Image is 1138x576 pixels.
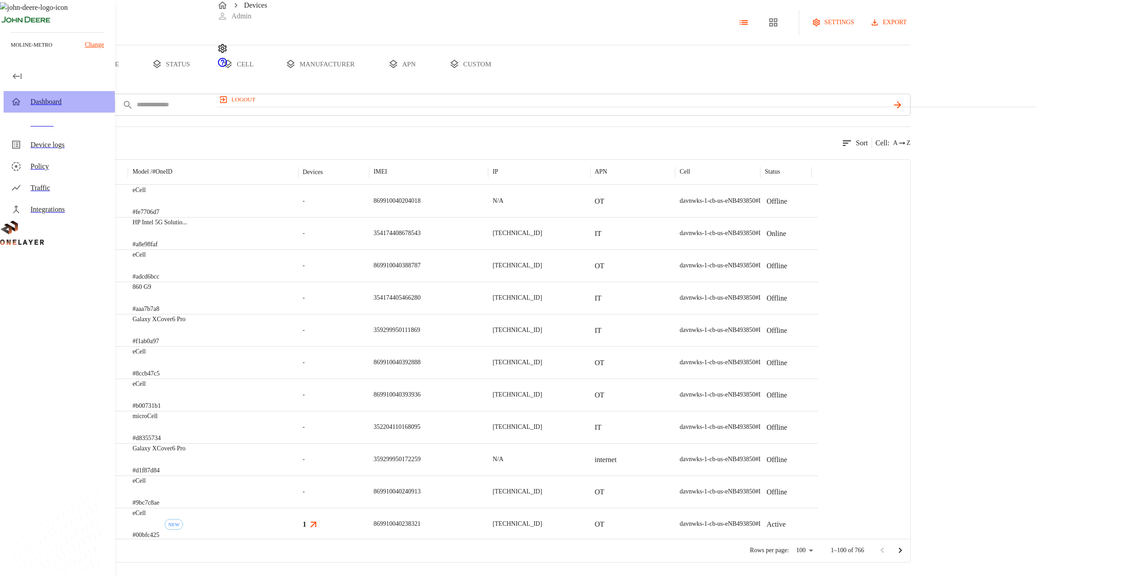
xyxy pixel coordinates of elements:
span: - [303,326,305,335]
p: #00bfc425 [132,531,159,540]
p: #adcd6bcc [132,272,159,281]
span: davnwks-1-cb-us-eNB493850 [680,488,755,495]
p: [TECHNICAL_ID] [493,519,542,528]
p: 869910040393936 [374,390,421,399]
p: 869910040388787 [374,261,421,270]
p: Offline [767,325,787,336]
p: IT [595,422,602,433]
p: [TECHNICAL_ID] [493,487,542,496]
p: OT [595,196,604,207]
span: davnwks-1-cb-us-eNB493850 [680,423,755,430]
span: #L1243710840::NOKIA::ASIB [755,230,835,236]
p: Rows per page: [750,546,789,555]
span: #L1243710840::NOKIA::ASIB [755,327,835,333]
a: onelayer-support [217,61,228,69]
p: #f1ab0a97 [132,337,185,346]
p: APN [595,167,607,176]
p: IT [595,228,602,239]
p: Offline [767,390,787,401]
span: A [893,139,898,148]
p: [TECHNICAL_ID] [493,326,542,335]
p: #aaa7b7a8 [132,305,159,314]
span: #L1243710840::NOKIA::ASIB [755,359,835,366]
span: davnwks-1-cb-us-eNB493850 [680,391,755,398]
p: 860 G9 [132,283,159,292]
p: OT [595,390,604,401]
p: 869910040392888 [374,358,421,367]
p: Offline [767,196,787,207]
p: Offline [767,454,787,465]
p: Offline [767,293,787,304]
p: internet [595,454,617,465]
p: HP Intel 5G Solution 5000 (FM350-GL) [132,218,187,227]
p: eCell [132,250,159,259]
p: Online [767,228,786,239]
span: Support Portal [217,61,228,69]
p: Sort [856,138,868,148]
p: #d8355734 [132,434,161,443]
p: eCell [132,509,159,518]
p: eCell [132,476,159,485]
p: Admin [231,11,251,22]
p: Galaxy XCover6 Pro [132,444,185,453]
p: IT [595,293,602,304]
span: - [303,293,305,302]
p: 1–100 of 766 [831,546,864,555]
span: #L1243710840::NOKIA::ASIB [755,488,835,495]
span: #L1243710840::NOKIA::ASIB [755,294,835,301]
p: 352204110168095 [374,423,420,432]
p: eCell [132,186,159,195]
span: davnwks-1-cb-us-eNB493850 [680,359,755,366]
a: logout [217,92,1036,107]
p: Status [765,167,780,176]
span: Z [907,139,911,148]
p: [TECHNICAL_ID] [493,229,542,238]
p: Model / [132,167,172,176]
span: #L1243710840::NOKIA::ASIB [755,262,835,269]
span: # OneID [152,168,172,175]
p: [TECHNICAL_ID] [493,358,542,367]
p: Offline [767,487,787,497]
p: IMEI [374,167,387,176]
span: NEW [165,522,183,527]
p: eCell [132,380,161,388]
h3: 1 [303,519,306,529]
span: #L1243710840::NOKIA::ASIB [755,423,835,430]
span: - [303,196,305,205]
p: 869910040204018 [374,196,421,205]
p: 354174405466280 [374,293,421,302]
p: 869910040240913 [374,487,421,496]
p: eCell [132,347,160,356]
p: Offline [767,261,787,271]
span: davnwks-1-cb-us-eNB493850 [680,327,755,333]
p: Active [767,519,786,530]
p: [TECHNICAL_ID] [493,390,542,399]
p: #9bc7c8ae [132,498,159,507]
p: microCell [132,412,161,421]
p: 359299950111869 [374,326,420,335]
div: Devices [303,169,323,176]
span: - [303,390,305,399]
p: OT [595,519,604,530]
span: davnwks-1-cb-us-eNB493850 [680,197,755,204]
p: #d1f87d84 [132,466,185,475]
p: #a8e98faf [132,240,187,249]
span: davnwks-1-cb-us-eNB493850 [680,294,755,301]
p: Offline [767,422,787,433]
p: [TECHNICAL_ID] [493,423,542,432]
p: IP [493,167,498,176]
p: N/A [493,455,503,464]
p: 869910040238321 [374,519,421,528]
p: Offline [767,358,787,368]
button: Go to next page [891,541,909,559]
button: logout [217,92,259,107]
span: #L1243710840::NOKIA::ASIB [755,197,835,204]
span: - [303,455,305,464]
p: [TECHNICAL_ID] [493,261,542,270]
p: 354174408678543 [374,229,421,238]
span: davnwks-1-cb-us-eNB493850 [680,230,755,236]
p: IT [595,325,602,336]
p: OT [595,487,604,497]
span: davnwks-1-cb-us-eNB493850 [680,262,755,269]
span: davnwks-1-cb-us-eNB493850 [680,456,755,463]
